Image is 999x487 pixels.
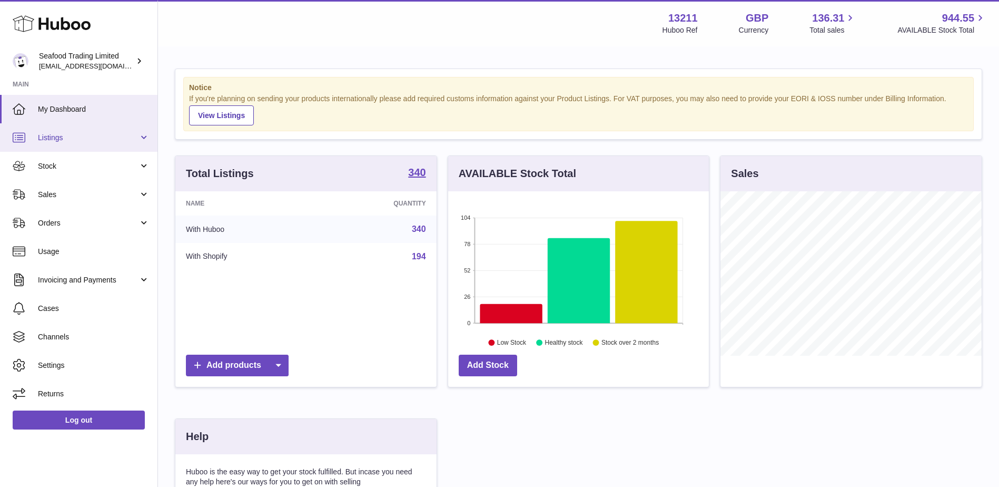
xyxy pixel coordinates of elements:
[189,83,968,93] strong: Notice
[39,62,155,70] span: [EMAIL_ADDRESS][DOMAIN_NAME]
[739,25,769,35] div: Currency
[746,11,768,25] strong: GBP
[38,332,150,342] span: Channels
[38,133,139,143] span: Listings
[186,167,254,181] h3: Total Listings
[39,51,134,71] div: Seafood Trading Limited
[464,267,470,274] text: 52
[464,294,470,300] text: 26
[189,94,968,125] div: If you're planning on sending your products internationally please add required customs informati...
[497,339,527,346] text: Low Stock
[13,53,28,69] img: online@rickstein.com
[809,25,856,35] span: Total sales
[662,25,698,35] div: Huboo Ref
[38,361,150,371] span: Settings
[668,11,698,25] strong: 13211
[38,275,139,285] span: Invoicing and Payments
[464,241,470,247] text: 78
[38,190,139,200] span: Sales
[545,339,583,346] text: Healthy stock
[412,252,426,261] a: 194
[897,25,986,35] span: AVAILABLE Stock Total
[189,105,254,125] a: View Listings
[38,247,150,257] span: Usage
[942,11,974,25] span: 944.55
[408,167,426,180] a: 340
[38,161,139,171] span: Stock
[38,218,139,228] span: Orders
[186,430,209,444] h3: Help
[186,355,289,376] a: Add products
[601,339,659,346] text: Stock over 2 months
[459,167,576,181] h3: AVAILABLE Stock Total
[412,225,426,233] a: 340
[175,191,316,216] th: Name
[897,11,986,35] a: 944.55 AVAILABLE Stock Total
[408,167,426,178] strong: 340
[13,411,145,430] a: Log out
[459,355,517,376] a: Add Stock
[38,304,150,314] span: Cases
[731,167,758,181] h3: Sales
[38,104,150,114] span: My Dashboard
[38,389,150,399] span: Returns
[316,191,436,216] th: Quantity
[175,216,316,243] td: With Huboo
[467,320,470,326] text: 0
[809,11,856,35] a: 136.31 Total sales
[175,243,316,270] td: With Shopify
[812,11,844,25] span: 136.31
[186,467,426,487] p: Huboo is the easy way to get your stock fulfilled. But incase you need any help here's our ways f...
[461,215,470,221] text: 104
